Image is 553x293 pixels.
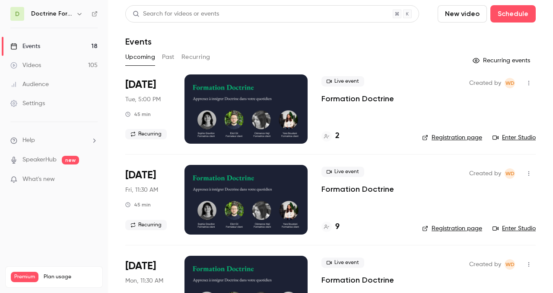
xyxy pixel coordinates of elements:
span: WD [505,78,515,88]
span: Live event [321,167,364,177]
span: Fri, 11:30 AM [125,186,158,194]
div: Audience [10,80,49,89]
span: new [62,156,79,164]
span: Created by [469,168,501,179]
a: Registration page [422,133,482,142]
button: Recurring events [469,54,536,68]
h1: Events [125,36,152,47]
span: D [15,10,19,19]
div: Settings [10,99,45,108]
span: Premium [11,272,38,282]
span: Mon, 11:30 AM [125,277,163,285]
span: Webinar Doctrine [505,78,515,88]
span: Recurring [125,220,167,230]
span: Webinar Doctrine [505,259,515,270]
span: [DATE] [125,168,156,182]
span: Created by [469,78,501,88]
span: Live event [321,76,364,87]
span: [DATE] [125,259,156,273]
iframe: Noticeable Trigger [87,176,98,184]
button: New video [438,5,487,23]
span: Recurring [125,129,167,139]
span: WD [505,168,515,179]
a: Formation Doctrine [321,184,394,194]
h6: Doctrine Formation Avocats [31,10,73,18]
span: Tue, 5:00 PM [125,95,161,104]
a: Formation Doctrine [321,275,394,285]
a: Enter Studio [493,224,536,233]
span: What's new [22,175,55,184]
button: Past [162,50,175,64]
div: Oct 3 Fri, 11:30 AM (Europe/Paris) [125,165,171,234]
a: Formation Doctrine [321,93,394,104]
a: 9 [321,221,340,233]
a: 2 [321,130,340,142]
div: 45 min [125,111,151,118]
span: Plan usage [44,274,97,280]
span: Live event [321,258,364,268]
div: Videos [10,61,41,70]
div: Events [10,42,40,51]
span: Created by [469,259,501,270]
span: Help [22,136,35,145]
button: Recurring [181,50,210,64]
a: SpeakerHub [22,155,57,164]
button: Schedule [490,5,536,23]
div: Sep 30 Tue, 5:00 PM (Europe/Paris) [125,74,171,144]
span: [DATE] [125,78,156,92]
span: WD [505,259,515,270]
li: help-dropdown-opener [10,136,98,145]
h4: 9 [335,221,340,233]
div: 45 min [125,201,151,208]
div: Search for videos or events [133,10,219,19]
button: Upcoming [125,50,155,64]
a: Registration page [422,224,482,233]
a: Enter Studio [493,133,536,142]
h4: 2 [335,130,340,142]
span: Webinar Doctrine [505,168,515,179]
